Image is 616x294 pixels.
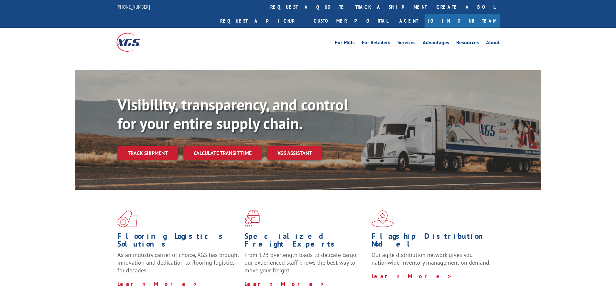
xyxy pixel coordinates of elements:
[117,146,178,160] a: Track shipment
[335,40,355,47] a: For Mills
[117,210,137,227] img: xgs-icon-total-supply-chain-intelligence-red
[423,40,449,47] a: Advantages
[117,280,198,288] a: Learn More >
[425,14,500,28] a: Join Our Team
[397,40,416,47] a: Services
[244,210,260,227] img: xgs-icon-focused-on-flooring-red
[117,95,348,133] b: Visibility, transparency, and control for your entire supply chain.
[486,40,500,47] a: About
[183,146,262,160] a: Calculate transit time
[244,251,367,280] p: From 123 overlength loads to delicate cargo, our experienced staff knows the best way to move you...
[309,14,393,28] a: Customer Portal
[362,40,390,47] a: For Retailers
[456,40,479,47] a: Resources
[215,14,309,28] a: Request a pickup
[244,232,367,251] h1: Specialized Freight Experts
[116,4,150,10] a: [PHONE_NUMBER]
[117,251,239,274] span: As an industry carrier of choice, XGS has brought innovation and dedication to flooring logistics...
[393,14,425,28] a: Agent
[117,232,240,251] h1: Flooring Logistics Solutions
[267,146,322,160] a: XGS ASSISTANT
[372,272,452,280] a: Learn More >
[372,232,494,251] h1: Flagship Distribution Model
[244,280,325,288] a: Learn More >
[372,210,394,227] img: xgs-icon-flagship-distribution-model-red
[372,251,491,266] span: Our agile distribution network gives you nationwide inventory management on demand.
